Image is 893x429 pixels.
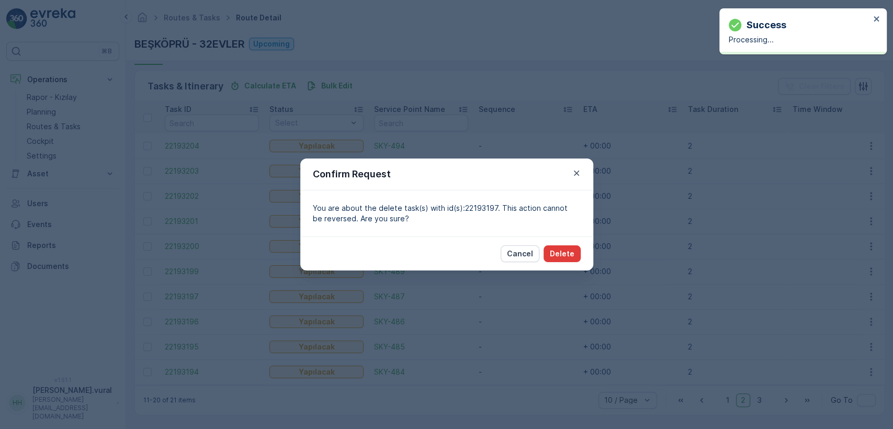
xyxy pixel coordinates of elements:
[501,245,539,262] button: Cancel
[550,249,574,259] p: Delete
[873,15,880,25] button: close
[544,245,581,262] button: Delete
[729,35,870,45] p: Processing...
[747,18,786,32] p: Success
[313,167,391,182] p: Confirm Request
[313,203,581,224] p: You are about the delete task(s) with id(s):22193197. This action cannot be reversed. Are you sure?
[507,249,533,259] p: Cancel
